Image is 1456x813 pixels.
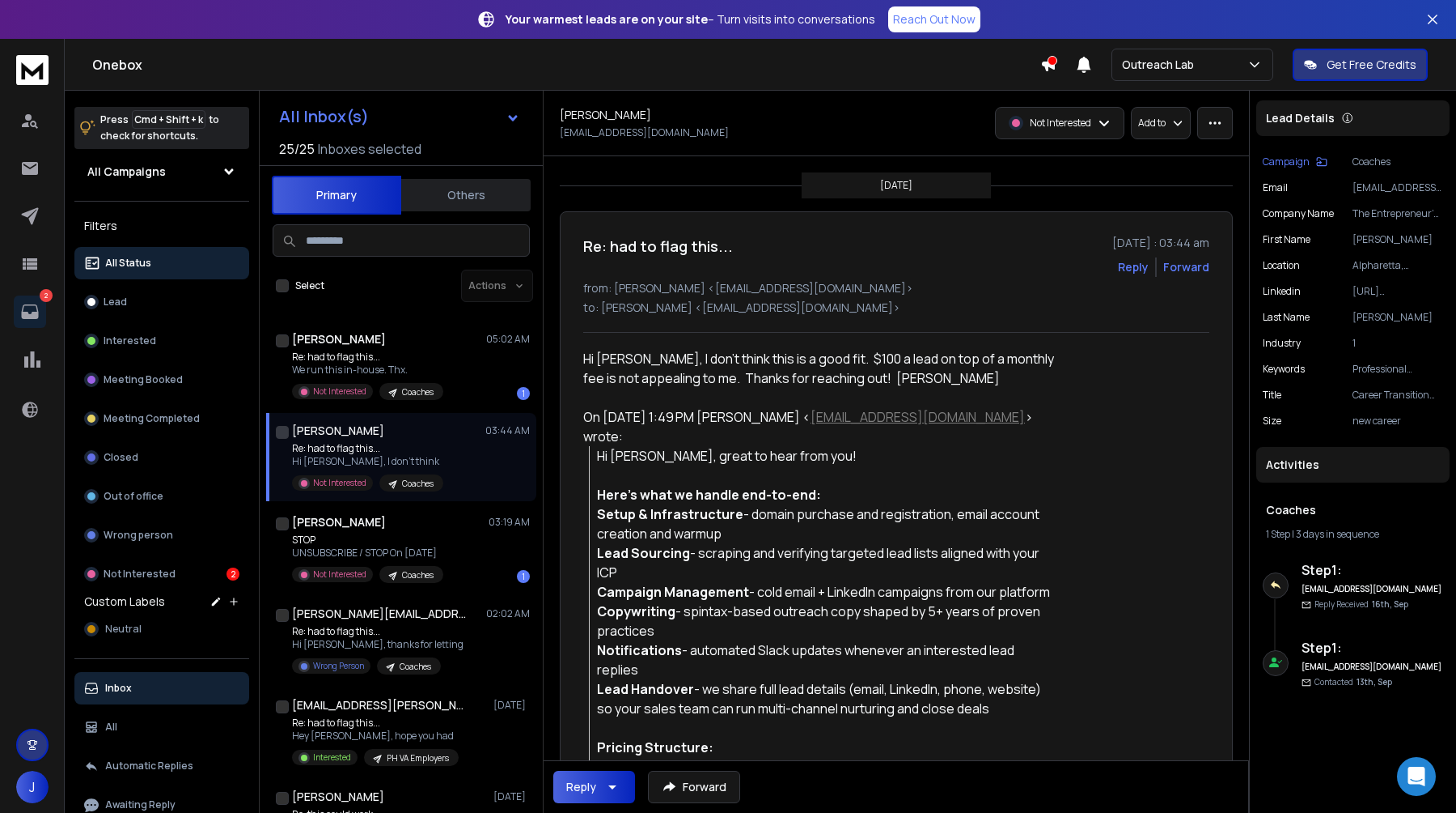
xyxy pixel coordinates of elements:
a: [EMAIL_ADDRESS][DOMAIN_NAME] [811,408,1025,426]
p: from: [PERSON_NAME] <[EMAIL_ADDRESS][DOMAIN_NAME]> [583,280,1209,296]
p: Outreach Lab [1122,57,1200,73]
p: Closed [104,451,138,464]
p: Lead [104,296,127,309]
a: Reach Out Now [888,6,980,32]
p: [DATE] : 03:44 am [1112,235,1209,251]
p: Re: had to flag this... [292,351,443,364]
h1: Onebox [92,55,1040,74]
div: Hi [PERSON_NAME], great to hear from you! [597,446,1056,466]
p: location [1263,259,1300,272]
img: logo [16,55,49,85]
button: Closed [74,441,249,474]
p: Awaiting Reply [105,798,176,811]
p: Coaches [402,478,434,490]
p: Get Free Credits [1327,57,1416,73]
h1: All Campaigns [87,164,166,180]
p: Campaign [1263,155,1310,168]
p: linkedin [1263,285,1301,298]
li: - scraping and verifying targeted lead lists aligned with your ICP [597,543,1056,582]
p: Re: had to flag this... [292,717,459,730]
li: - domain purchase and registration, email account creation and warmup [597,504,1056,543]
button: Interested [74,325,249,357]
h6: Step 1 : [1302,560,1443,580]
label: Select [295,279,324,292]
div: 1 [517,387,530,400]
a: 2 [14,296,46,328]
button: All Status [74,247,249,279]
p: Hi [PERSON_NAME], I don't think [292,455,443,468]
p: Contacted [1314,676,1392,688]
h1: [PERSON_NAME][EMAIL_ADDRESS][DOMAIN_NAME] [292,606,470,622]
p: Inbox [105,682,132,695]
p: industry [1263,337,1301,350]
h1: [PERSON_NAME] [292,514,386,530]
span: 3 days in sequence [1296,527,1379,541]
p: Company Name [1263,207,1334,220]
h3: Filters [74,215,249,237]
p: 05:02 AM [486,333,530,346]
div: Open Intercom Messenger [1397,757,1436,796]
p: Reply Received [1314,598,1408,611]
p: – Turn visits into conversations [506,11,875,28]
li: - we share full lead details (email, LinkedIn, phone, website) so your sales team can run multi-c... [597,679,1056,718]
strong: Here’s what we handle end-to-end: [597,486,821,504]
button: Reply [553,771,635,803]
p: Wrong person [104,529,173,542]
strong: Campaign Management [597,583,749,601]
h1: [PERSON_NAME] [292,789,384,805]
strong: Starter Engagement: [597,758,733,776]
p: Not Interested [313,568,366,581]
div: On [DATE] 1:49 PM [PERSON_NAME] < > wrote: [583,407,1056,446]
p: [DATE] [493,790,530,803]
p: Automatic Replies [105,760,193,773]
strong: Pricing Structure: [597,739,713,756]
p: Coaches [1352,155,1443,168]
p: [PERSON_NAME] [1352,311,1443,324]
div: Forward [1163,259,1209,275]
h3: Custom Labels [84,594,165,610]
p: Reach Out Now [893,11,976,28]
p: Wrong Person [313,660,364,672]
p: All Status [105,257,151,270]
button: All Campaigns [74,155,249,188]
p: [URL][DOMAIN_NAME][PERSON_NAME] [1352,285,1443,298]
p: All [105,721,117,734]
p: 2 [40,289,53,302]
h1: Re: had to flag this... [583,235,733,258]
h1: [PERSON_NAME] [292,423,384,439]
li: - spintax-based outreach copy shaped by 5+ years of proven practices [597,602,1056,641]
p: Professional Training & Coaching [1352,363,1443,376]
button: Meeting Booked [74,364,249,396]
button: All [74,711,249,743]
p: 02:02 AM [486,607,530,620]
p: The Entrepreneur's Source [1352,207,1443,220]
p: Coaches [400,661,431,673]
button: Meeting Completed [74,402,249,435]
strong: Your warmest leads are on your site [506,11,708,27]
button: Others [401,177,531,213]
p: Last Name [1263,311,1310,324]
button: Neutral [74,613,249,645]
p: Lead Details [1266,110,1335,126]
p: Out of office [104,490,163,503]
div: 2 [226,568,239,581]
p: Not Interested [313,477,366,489]
button: Get Free Credits [1293,49,1428,81]
p: Press to check for shortcuts. [100,112,219,144]
p: Hey [PERSON_NAME], hope you had [292,730,459,743]
p: First Name [1263,233,1310,246]
button: Not Interested2 [74,558,249,590]
button: J [16,771,49,803]
p: Not Interested [313,385,366,398]
p: Add to [1138,117,1166,130]
h1: All Inbox(s) [279,109,369,125]
p: Meeting Completed [104,412,200,425]
div: Activities [1256,447,1450,483]
button: Lead [74,286,249,318]
strong: Lead Sourcing [597,544,690,562]
button: Reply [1118,259,1149,275]
button: All Inbox(s) [266,100,533,133]
p: [PERSON_NAME] [1352,233,1443,246]
span: 1 Step [1266,527,1290,541]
